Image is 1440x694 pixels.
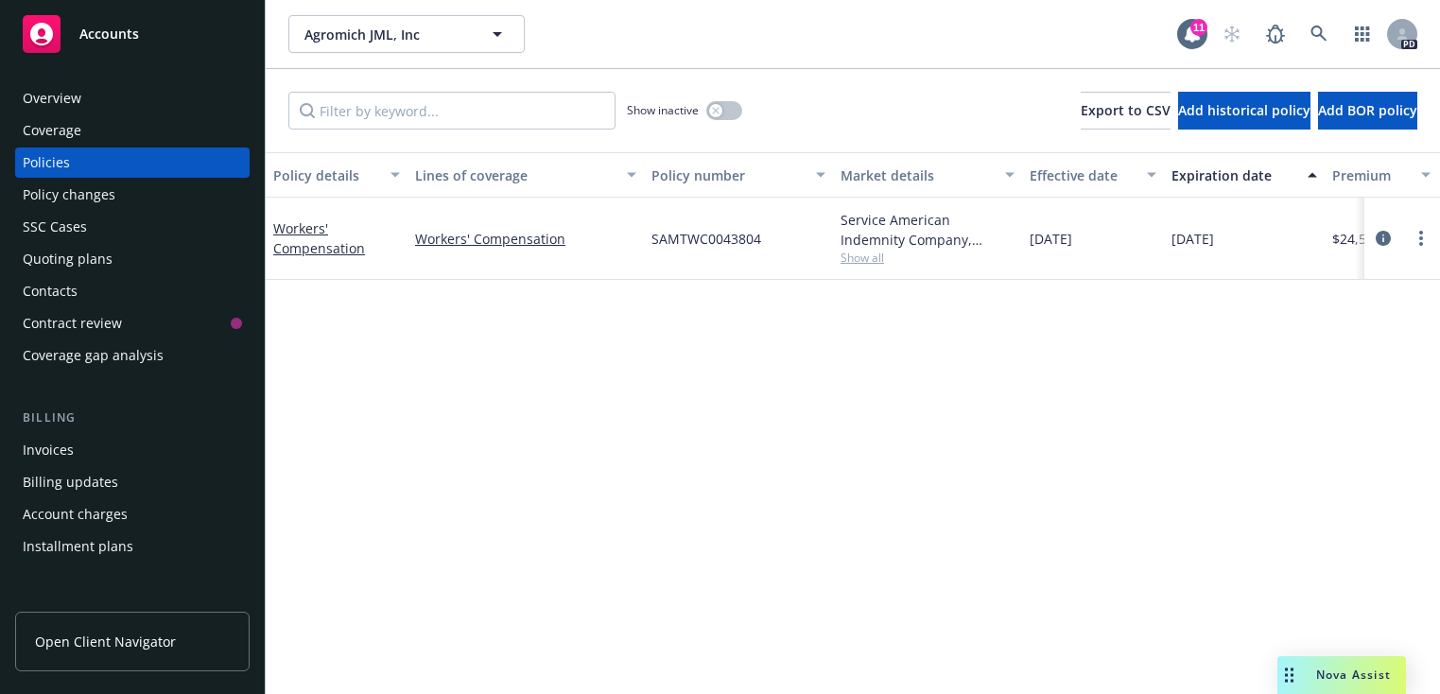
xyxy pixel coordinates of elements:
button: Export to CSV [1081,92,1171,130]
div: Lines of coverage [415,165,616,185]
div: Policy number [651,165,805,185]
a: Start snowing [1213,15,1251,53]
button: Premium [1325,152,1438,198]
button: Lines of coverage [408,152,644,198]
a: Workers' Compensation [415,229,636,249]
a: Coverage [15,115,250,146]
input: Filter by keyword... [288,92,616,130]
div: SSC Cases [23,212,87,242]
button: Add BOR policy [1318,92,1417,130]
span: Export to CSV [1081,101,1171,119]
a: Overview [15,83,250,113]
a: circleInformation [1372,227,1395,250]
span: SAMTWC0043804 [651,229,761,249]
span: [DATE] [1171,229,1214,249]
a: Search [1300,15,1338,53]
a: Contacts [15,276,250,306]
div: Premium [1332,165,1410,185]
button: Effective date [1022,152,1164,198]
div: Policy details [273,165,379,185]
span: Nova Assist [1316,667,1391,683]
div: Quoting plans [23,244,113,274]
div: Effective date [1030,165,1136,185]
a: Policy changes [15,180,250,210]
div: Market details [841,165,994,185]
a: SSC Cases [15,212,250,242]
div: Billing updates [23,467,118,497]
div: Contract review [23,308,122,338]
a: Switch app [1344,15,1381,53]
a: more [1410,227,1432,250]
span: Show inactive [627,102,699,118]
a: Report a Bug [1257,15,1294,53]
div: Contacts [23,276,78,306]
a: Billing updates [15,467,250,497]
button: Add historical policy [1178,92,1310,130]
span: Show all [841,250,1015,266]
span: Add BOR policy [1318,101,1417,119]
a: Installment plans [15,531,250,562]
div: Coverage [23,115,81,146]
button: Policy details [266,152,408,198]
div: Policy changes [23,180,115,210]
div: Policies [23,147,70,178]
a: Account charges [15,499,250,529]
div: Coverage gap analysis [23,340,164,371]
span: Agromich JML, Inc [304,25,468,44]
span: Add historical policy [1178,101,1310,119]
div: Billing [15,408,250,427]
a: Policies [15,147,250,178]
div: Invoices [23,435,74,465]
span: Open Client Navigator [35,632,176,651]
a: Workers' Compensation [273,219,365,257]
div: Account charges [23,499,128,529]
button: Policy number [644,152,833,198]
button: Market details [833,152,1022,198]
button: Nova Assist [1277,656,1406,694]
span: $24,553.00 [1332,229,1400,249]
div: Service American Indemnity Company, Service American Indemnity Company, Method Insurance [841,210,1015,250]
button: Expiration date [1164,152,1325,198]
a: Accounts [15,8,250,61]
span: Accounts [79,26,139,42]
a: Contract review [15,308,250,338]
span: [DATE] [1030,229,1072,249]
a: Coverage gap analysis [15,340,250,371]
button: Agromich JML, Inc [288,15,525,53]
div: 11 [1190,19,1207,36]
div: Expiration date [1171,165,1296,185]
div: Drag to move [1277,656,1301,694]
div: Overview [23,83,81,113]
div: Installment plans [23,531,133,562]
a: Quoting plans [15,244,250,274]
a: Invoices [15,435,250,465]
